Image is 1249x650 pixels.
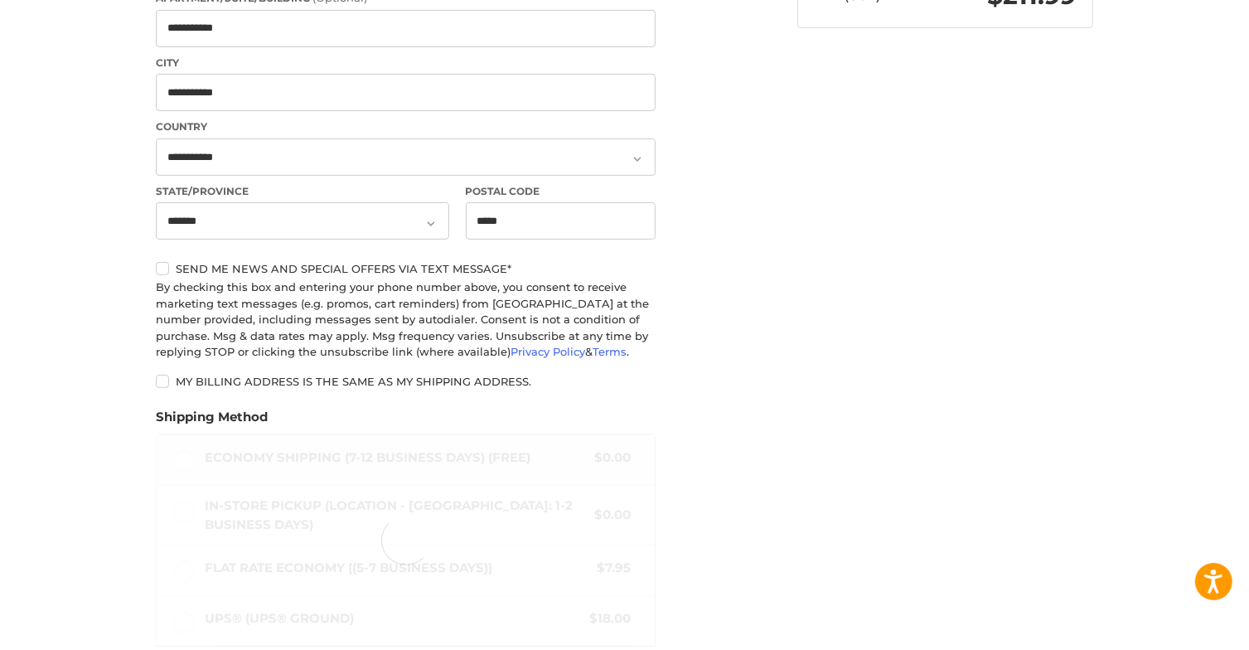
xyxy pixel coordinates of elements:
a: Privacy Policy [511,345,585,358]
label: State/Province [156,184,449,199]
a: Terms [593,345,627,358]
label: Send me news and special offers via text message* [156,262,656,275]
label: Country [156,119,656,134]
legend: Shipping Method [156,408,268,434]
label: City [156,56,656,70]
label: Postal Code [466,184,656,199]
div: By checking this box and entering your phone number above, you consent to receive marketing text ... [156,279,656,361]
label: My billing address is the same as my shipping address. [156,375,656,388]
